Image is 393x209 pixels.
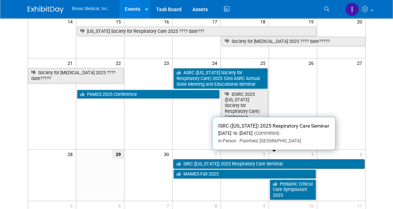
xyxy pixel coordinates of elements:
[77,90,220,99] a: PAMES 2025 Conference
[67,150,76,159] span: 28
[67,58,76,67] span: 21
[359,150,365,159] span: 4
[310,150,317,159] span: 3
[77,27,316,36] a: [US_STATE] Society for Respiratory Care 2025 ???? date???
[270,179,316,200] a: Pediatric Critical Care Symposium 2025
[163,17,172,26] span: 16
[173,169,316,179] a: MAMES Fall 2025
[218,130,329,137] div: [DATE] to [DATE]
[345,3,359,16] img: Inga Dolezar
[115,58,124,67] span: 22
[308,58,317,67] span: 26
[218,138,237,143] span: In-Person
[67,17,76,26] span: 14
[163,150,172,159] span: 30
[237,138,301,143] span: Plainfield, [GEOGRAPHIC_DATA]
[112,150,124,159] span: 29
[260,17,269,26] span: 18
[218,123,329,129] span: ISRC ([US_STATE]) 2025 Respiratory Care Seminar
[72,6,109,11] span: Breas Medical, Inc.
[221,90,268,122] a: IDSRC 2025 ([US_STATE] Society for Respiratory Care) Conference
[260,58,269,67] span: 25
[221,37,365,46] a: Society for [MEDICAL_DATA] 2025 ???? date?????
[28,6,64,13] img: ExhibitDay
[356,17,365,26] span: 20
[163,58,172,67] span: 23
[262,150,269,159] span: 2
[252,130,279,136] span: (Committed)
[211,17,220,26] span: 17
[356,58,365,67] span: 27
[173,159,365,169] a: ISRC ([US_STATE]) 2025 Respiratory Care Seminar
[214,150,220,159] span: 1
[28,68,124,83] a: Society for [MEDICAL_DATA] 2025 ???? date?????
[211,58,220,67] span: 24
[173,68,268,89] a: ASRC ([US_STATE] Society for Respiratory Care) 2025 53rd ASRC Annual State Meeting and Educationa...
[115,17,124,26] span: 15
[308,17,317,26] span: 19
